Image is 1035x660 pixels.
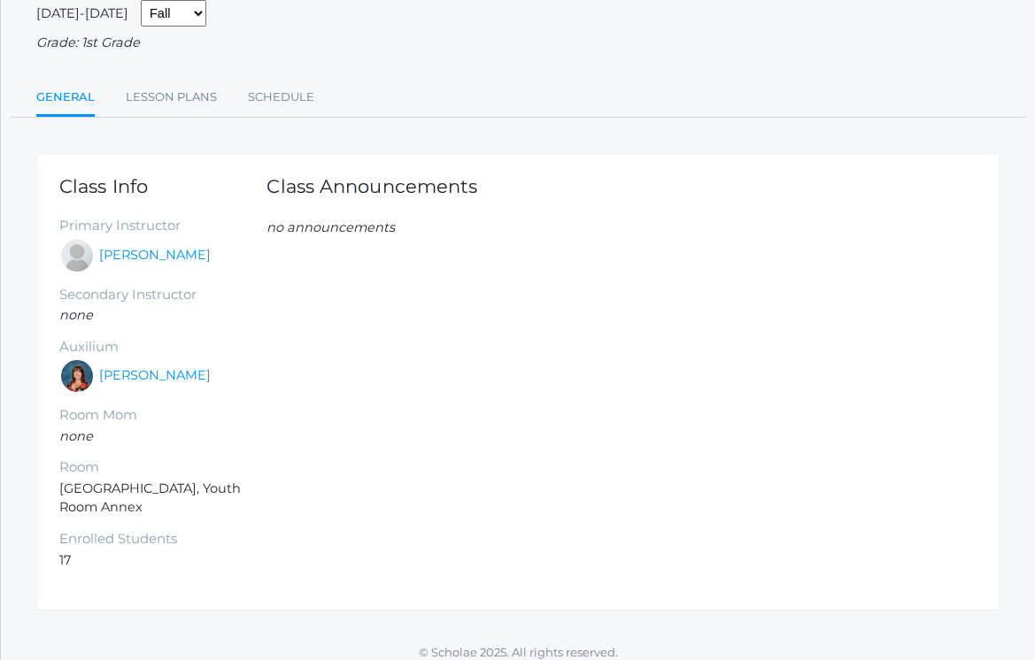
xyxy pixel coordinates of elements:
[36,34,1000,53] div: Grade: 1st Grade
[59,551,266,571] li: 17
[266,219,395,235] em: no announcements
[59,288,266,303] h5: Secondary Instructor
[36,5,128,21] span: [DATE]-[DATE]
[59,460,266,475] h5: Room
[99,246,211,265] a: [PERSON_NAME]
[59,219,266,234] h5: Primary Instructor
[99,366,211,386] a: [PERSON_NAME]
[59,176,266,570] div: [GEOGRAPHIC_DATA], Youth Room Annex
[126,80,217,115] a: Lesson Plans
[248,80,314,115] a: Schedule
[59,408,266,423] h5: Room Mom
[59,428,93,444] em: none
[36,80,95,118] a: General
[59,358,95,394] div: Heather Wallock
[59,238,95,273] div: Jaimie Watson
[266,176,477,196] h1: Class Announcements
[59,307,93,323] em: none
[59,176,266,196] h1: Class Info
[59,340,266,355] h5: Auxilium
[59,532,266,547] h5: Enrolled Students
